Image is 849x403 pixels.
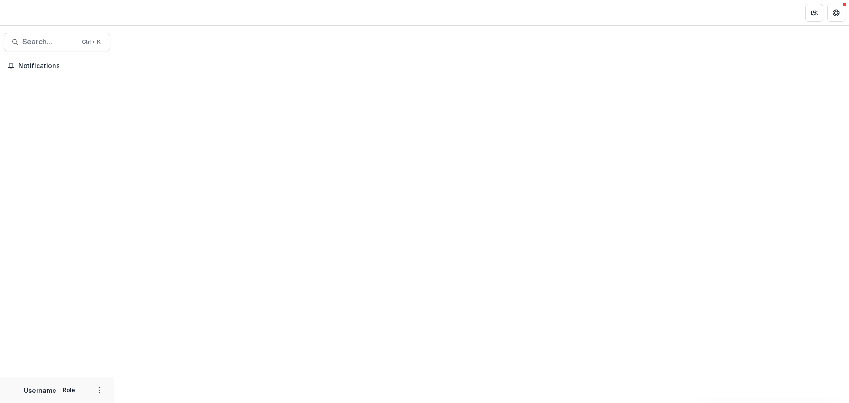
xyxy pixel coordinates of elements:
div: Ctrl + K [80,37,102,47]
span: Search... [22,37,76,46]
p: Username [24,386,56,395]
button: Partners [805,4,823,22]
button: Get Help [827,4,845,22]
button: Search... [4,33,110,51]
span: Notifications [18,62,107,70]
button: More [94,385,105,396]
p: Role [60,386,78,394]
button: Notifications [4,58,110,73]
